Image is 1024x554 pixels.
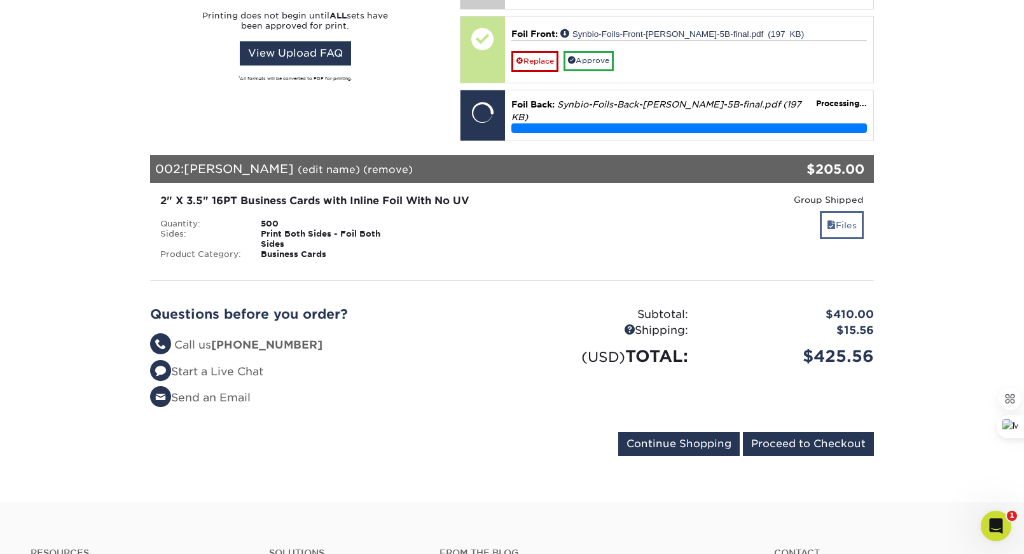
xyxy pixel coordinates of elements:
div: $410.00 [698,307,883,323]
span: Foil Front: [511,29,558,39]
a: (edit name) [298,163,360,176]
p: Printing does not begin until sets have been approved for print. [150,11,441,31]
div: Product Category: [151,249,251,260]
div: Group Shipped [642,193,864,206]
span: 1 [1007,511,1017,521]
a: View Upload FAQ [240,41,351,66]
iframe: Intercom live chat [981,511,1011,541]
li: Call us [150,337,502,354]
div: TOTAL: [512,344,698,368]
a: Approve [564,51,614,71]
a: Start a Live Chat [150,365,263,378]
div: $15.56 [698,322,883,339]
div: 002: [150,155,753,183]
span: [PERSON_NAME] [184,162,294,176]
input: Proceed to Checkout [743,432,874,456]
div: $205.00 [753,160,864,179]
div: Print Both Sides - Foil Both Sides [251,229,392,249]
strong: [PHONE_NUMBER] [211,338,322,351]
a: Files [820,211,864,239]
div: All formats will be converted to PDF for printing. [150,76,441,82]
a: (remove) [363,163,413,176]
a: Replace [511,51,558,71]
div: Shipping: [512,322,698,339]
input: Continue Shopping [618,432,740,456]
span: Foil Back: [511,99,555,109]
small: (USD) [581,349,625,365]
h2: Questions before you order? [150,307,502,322]
div: Subtotal: [512,307,698,323]
em: Synbio-Foils-Back-[PERSON_NAME]-5B-final.pdf (197 KB) [511,99,801,122]
div: Quantity: [151,219,251,229]
a: Synbio-Foils-Front-[PERSON_NAME]-5B-final.pdf (197 KB) [560,29,805,38]
strong: ALL [329,11,347,20]
sup: 1 [239,75,240,79]
div: Sides: [151,229,251,249]
div: 2" X 3.5" 16PT Business Cards with Inline Foil With No UV [160,193,623,209]
div: 500 [251,219,392,229]
div: Business Cards [251,249,392,260]
a: Send an Email [150,391,251,404]
span: files [827,220,836,230]
div: $425.56 [698,344,883,368]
